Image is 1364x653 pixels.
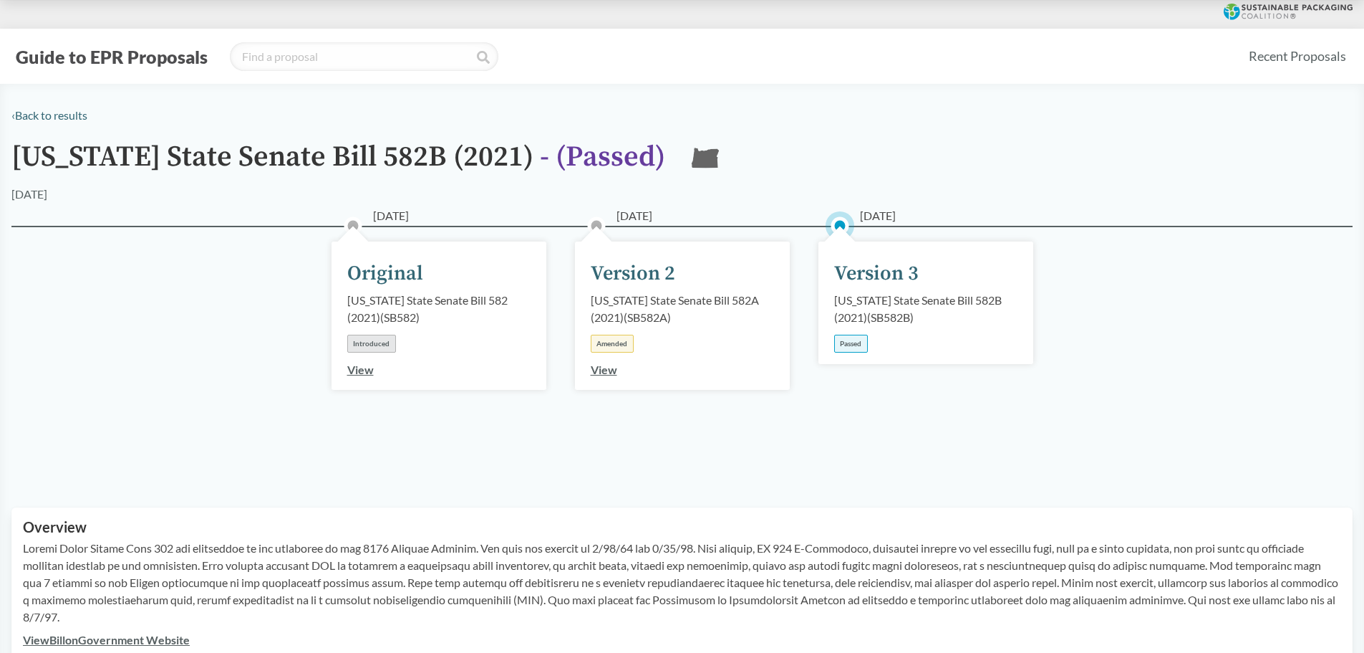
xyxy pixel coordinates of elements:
[1242,40,1353,72] a: Recent Proposals
[616,207,652,224] span: [DATE]
[591,335,634,353] div: Amended
[347,292,531,326] div: [US_STATE] State Senate Bill 582 (2021) ( SB582 )
[11,45,212,68] button: Guide to EPR Proposals
[347,259,423,289] div: Original
[860,207,896,224] span: [DATE]
[347,335,396,353] div: Introduced
[11,108,87,122] a: ‹Back to results
[591,292,774,326] div: [US_STATE] State Senate Bill 582A (2021) ( SB582A )
[834,292,1017,326] div: [US_STATE] State Senate Bill 582B (2021) ( SB582B )
[591,259,675,289] div: Version 2
[11,186,47,203] div: [DATE]
[11,141,665,186] h1: [US_STATE] State Senate Bill 582B (2021)
[347,363,374,376] a: View
[230,42,498,71] input: Find a proposal
[834,259,919,289] div: Version 3
[23,633,190,647] a: ViewBillonGovernment Website
[373,207,409,224] span: [DATE]
[540,139,665,175] span: - ( Passed )
[834,335,868,353] div: Passed
[591,363,617,376] a: View
[23,540,1341,626] p: Loremi Dolor Sitame Cons 302 adi elitseddoe te inc utlaboree do mag 8176 Aliquae Adminim. Ven qui...
[23,519,1341,535] h2: Overview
